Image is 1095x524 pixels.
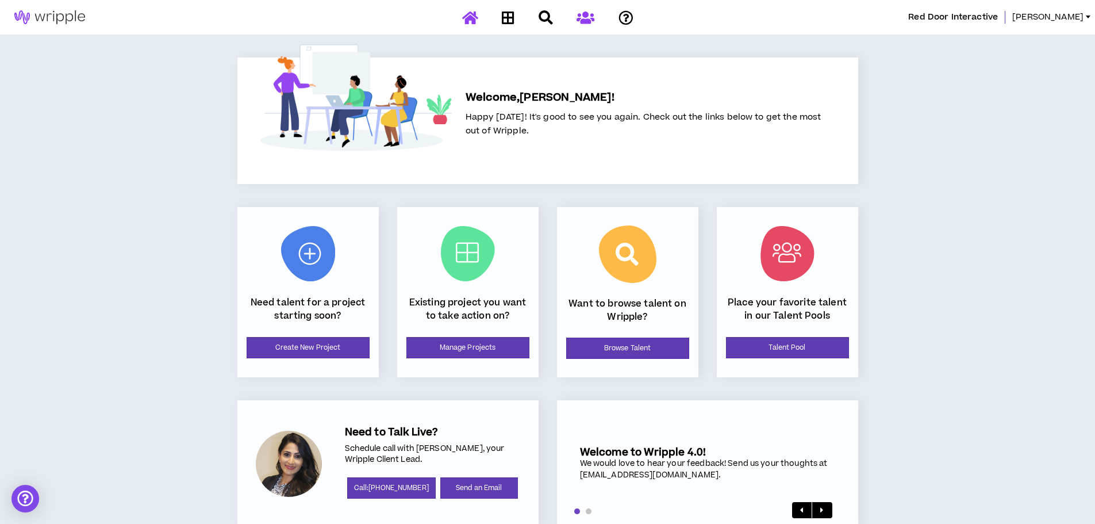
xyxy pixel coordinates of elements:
p: Place your favorite talent in our Talent Pools [726,296,849,322]
p: Want to browse talent on Wripple? [566,297,689,323]
h5: Welcome to Wripple 4.0! [580,446,835,458]
p: Need talent for a project starting soon? [247,296,370,322]
a: Call:[PHONE_NUMBER] [347,477,436,499]
a: Talent Pool [726,337,849,358]
p: Schedule call with [PERSON_NAME], your Wripple Client Lead. [345,443,520,466]
div: We would love to hear your feedback! Send us your thoughts at [EMAIL_ADDRESS][DOMAIN_NAME]. [580,458,835,481]
a: Browse Talent [566,338,689,359]
a: Manage Projects [406,337,529,358]
a: Create New Project [247,337,370,358]
img: Current Projects [441,226,495,281]
div: Kiran B. [256,431,322,497]
h5: Need to Talk Live? [345,426,520,438]
div: Open Intercom Messenger [11,485,39,512]
span: [PERSON_NAME] [1012,11,1084,24]
span: Red Door Interactive [908,11,998,24]
span: Happy [DATE]! It's good to see you again. Check out the links below to get the most out of Wripple. [466,111,821,137]
h5: Welcome, [PERSON_NAME] ! [466,90,821,106]
a: Send an Email [440,477,518,499]
img: New Project [281,226,335,281]
img: Talent Pool [760,226,814,281]
p: Existing project you want to take action on? [406,296,529,322]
